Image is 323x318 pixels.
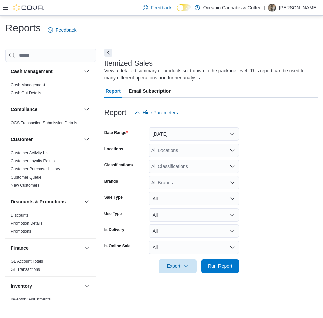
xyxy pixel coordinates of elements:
a: Promotions [11,229,31,234]
a: Discounts [11,213,29,218]
a: Promotion Details [11,221,43,226]
div: Customer [5,149,96,192]
span: Cash Out Details [11,90,41,96]
button: Customer [83,135,91,144]
button: Export [159,259,197,273]
div: Discounts & Promotions [5,211,96,238]
div: Finance [5,257,96,276]
button: Customer [11,136,81,143]
button: Hide Parameters [132,106,181,119]
span: Feedback [56,27,76,33]
label: Brands [104,179,118,184]
p: | [264,4,265,12]
button: All [149,192,239,205]
label: Date Range [104,130,128,135]
a: Customer Activity List [11,151,50,155]
a: OCS Transaction Submission Details [11,121,77,125]
a: GL Transactions [11,267,40,272]
div: Franki Webb [268,4,276,12]
span: Export [163,259,193,273]
a: Cash Out Details [11,91,41,95]
button: Discounts & Promotions [11,198,81,205]
label: Classifications [104,162,133,168]
div: Compliance [5,119,96,130]
button: Open list of options [230,180,235,185]
a: Feedback [140,1,174,14]
a: Inventory Adjustments [11,297,51,302]
h3: Report [104,108,126,117]
button: All [149,224,239,238]
span: Cash Management [11,82,45,88]
label: Locations [104,146,123,152]
button: Finance [83,244,91,252]
a: New Customers [11,183,39,188]
label: Use Type [104,211,122,216]
a: GL Account Totals [11,259,43,264]
button: Next [104,49,112,57]
div: Cash Management [5,81,96,100]
button: All [149,208,239,222]
h1: Reports [5,21,41,35]
span: Email Subscription [129,84,172,98]
h3: Itemized Sales [104,59,153,67]
h3: Finance [11,245,29,251]
a: Customer Loyalty Points [11,159,55,163]
button: Discounts & Promotions [83,198,91,206]
button: Open list of options [230,164,235,169]
button: Compliance [11,106,81,113]
img: Cova [13,4,44,11]
button: Cash Management [11,68,81,75]
span: Customer Activity List [11,150,50,156]
span: Run Report [208,263,232,269]
span: OCS Transaction Submission Details [11,120,77,126]
h3: Cash Management [11,68,53,75]
div: View a detailed summary of products sold down to the package level. This report can be used for m... [104,67,314,82]
label: Is Delivery [104,227,124,232]
button: Inventory [83,282,91,290]
button: Finance [11,245,81,251]
button: [DATE] [149,127,239,141]
h3: Discounts & Promotions [11,198,66,205]
h3: Inventory [11,283,32,289]
label: Is Online Sale [104,243,131,249]
label: Sale Type [104,195,123,200]
h3: Customer [11,136,33,143]
button: Compliance [83,105,91,114]
button: All [149,241,239,254]
p: Oceanic Cannabis & Coffee [203,4,262,12]
button: Inventory [11,283,81,289]
h3: Compliance [11,106,37,113]
span: Customer Purchase History [11,166,60,172]
a: Feedback [45,23,79,37]
p: [PERSON_NAME] [279,4,318,12]
button: Run Report [201,259,239,273]
button: Open list of options [230,148,235,153]
span: Customer Loyalty Points [11,158,55,164]
a: Customer Purchase History [11,167,60,171]
span: Feedback [151,4,171,11]
span: Hide Parameters [143,109,178,116]
button: Cash Management [83,67,91,75]
input: Dark Mode [177,4,191,11]
a: Cash Management [11,83,45,87]
a: Customer Queue [11,175,41,180]
span: Report [106,84,121,98]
